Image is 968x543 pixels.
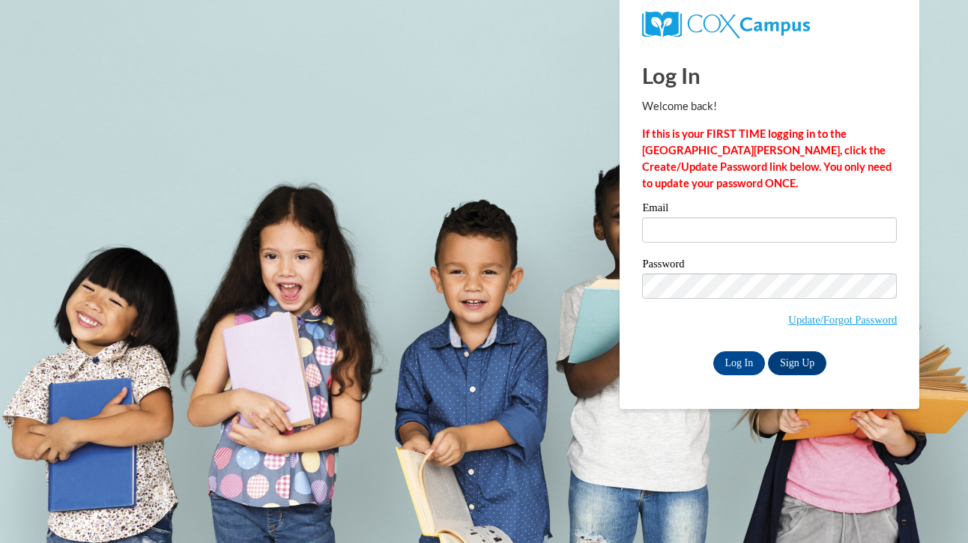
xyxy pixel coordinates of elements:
[642,17,809,30] a: COX Campus
[713,351,766,375] input: Log In
[642,258,897,273] label: Password
[642,202,897,217] label: Email
[642,11,809,38] img: COX Campus
[642,127,892,189] strong: If this is your FIRST TIME logging in to the [GEOGRAPHIC_DATA][PERSON_NAME], click the Create/Upd...
[642,98,897,115] p: Welcome back!
[642,60,897,91] h1: Log In
[788,314,897,326] a: Update/Forgot Password
[768,351,826,375] a: Sign Up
